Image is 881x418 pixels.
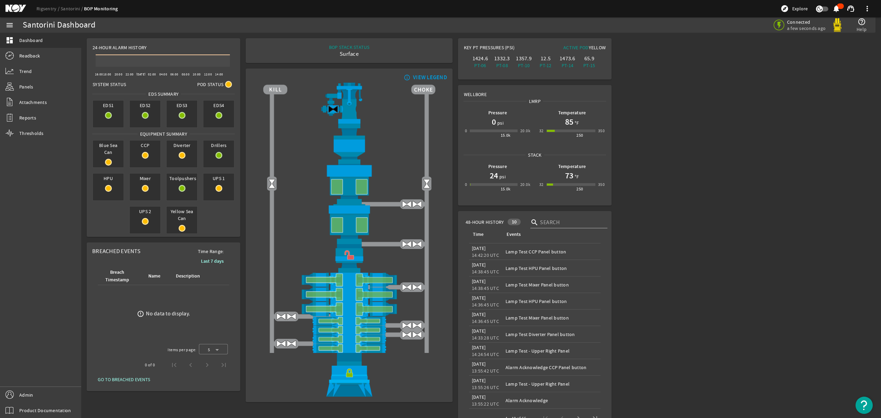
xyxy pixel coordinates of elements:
div: 350 [598,127,605,134]
span: EDS1 [93,101,124,110]
button: Explore [778,3,810,14]
img: PipeRamOpen.png [263,335,435,344]
span: Breached Events [92,248,140,255]
div: 0 [465,181,467,188]
img: ValveOpen.png [276,311,286,322]
button: more_vert [859,0,875,17]
div: Wellbore [458,85,611,98]
div: PT-10 [514,62,533,69]
div: 20.0k [520,127,530,134]
i: search [530,218,539,227]
button: Open Resource Center [856,397,873,414]
span: Readback [19,52,40,59]
div: 1357.9 [514,55,533,62]
legacy-datetime-component: 14:42:20 UTC [472,252,499,258]
span: Trend [19,68,32,75]
div: Lamp Test - Upper Right Panel [506,347,598,354]
text: 06:00 [170,72,178,76]
span: psi [496,119,503,126]
a: Rigsentry [36,6,61,12]
div: PT-15 [580,62,599,69]
div: 20.0k [520,181,530,188]
div: Name [148,272,160,280]
div: Alarm Acknowledge [506,397,598,404]
span: Panels [19,83,33,90]
div: 0 [465,127,467,134]
span: Dashboard [19,37,43,44]
span: LMRP [527,98,543,105]
span: UPS 2 [130,207,160,216]
span: Admin [19,391,33,398]
span: Mixer [130,174,160,183]
mat-icon: explore [781,4,789,13]
a: Santorini [61,6,84,12]
img: ValveOpen.png [402,330,412,340]
h1: 85 [565,116,573,127]
img: ShearRamOpen.png [263,287,435,302]
b: Temperature [558,109,586,116]
legacy-datetime-component: [DATE] [472,361,486,367]
b: Last 7 days [201,258,224,264]
mat-icon: info_outline [402,75,411,80]
legacy-datetime-component: [DATE] [472,328,486,334]
input: Search [540,218,602,227]
span: a few seconds ago [787,25,826,31]
img: Yellowpod.svg [830,18,844,32]
div: Time [472,231,497,238]
button: GO TO BREACHED EVENTS [92,373,156,386]
div: Description [176,272,200,280]
div: Lamp Test Mixer Panel button [506,314,598,321]
div: Items per page: [168,346,196,353]
span: Pod Status [197,81,224,88]
span: Stack [526,151,544,158]
span: Thresholds [19,130,44,137]
img: ValveOpen.png [412,239,422,249]
img: ValveOpen.png [412,282,422,292]
img: ShearRamOpen.png [263,302,435,316]
div: 250 [576,132,583,139]
text: 02:00 [148,72,156,76]
span: Yellow Sea Can [167,207,197,223]
div: 0 of 0 [145,362,155,368]
legacy-datetime-component: [DATE] [472,344,486,351]
span: psi [498,173,506,180]
span: °F [573,119,579,126]
div: Key PT Pressures (PSI) [464,44,535,54]
h1: 0 [492,116,496,127]
a: BOP Monitoring [84,6,118,12]
div: PT-14 [558,62,577,69]
div: Lamp Test - Upper Right Panel [506,380,598,387]
span: HPU [93,174,124,183]
mat-icon: support_agent [847,4,855,13]
img: Valve2Close.png [328,104,338,114]
div: 32 [539,127,544,134]
div: Events [507,231,521,238]
img: ValveOpen.png [276,338,286,349]
span: °F [573,173,579,180]
span: 48-Hour History [466,219,504,226]
img: ValveOpen.png [286,338,297,349]
legacy-datetime-component: [DATE] [472,245,486,251]
span: Explore [792,5,808,12]
img: RiserAdapter.png [263,83,435,124]
span: GO TO BREACHED EVENTS [98,376,150,383]
img: ValveOpen.png [402,320,412,331]
div: 15.0k [501,132,511,139]
span: EDS4 [203,101,234,110]
div: Lamp Test CCP Panel button [506,248,598,255]
div: VIEW LEGEND [413,74,447,81]
div: 350 [598,181,605,188]
img: ValveOpen.png [412,199,422,209]
div: Surface [329,51,370,58]
button: Last 7 days [195,255,229,267]
legacy-datetime-component: [DATE] [472,295,486,301]
div: Time [473,231,484,238]
img: Valve2Open.png [422,178,432,189]
span: Reports [19,114,36,121]
img: FlexJoint.png [263,124,435,164]
div: Breach Timestamp [100,269,139,284]
div: Events [506,231,595,238]
img: ValveOpen.png [402,282,412,292]
img: ValveOpen.png [412,320,422,331]
div: Santorini Dashboard [23,22,95,29]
